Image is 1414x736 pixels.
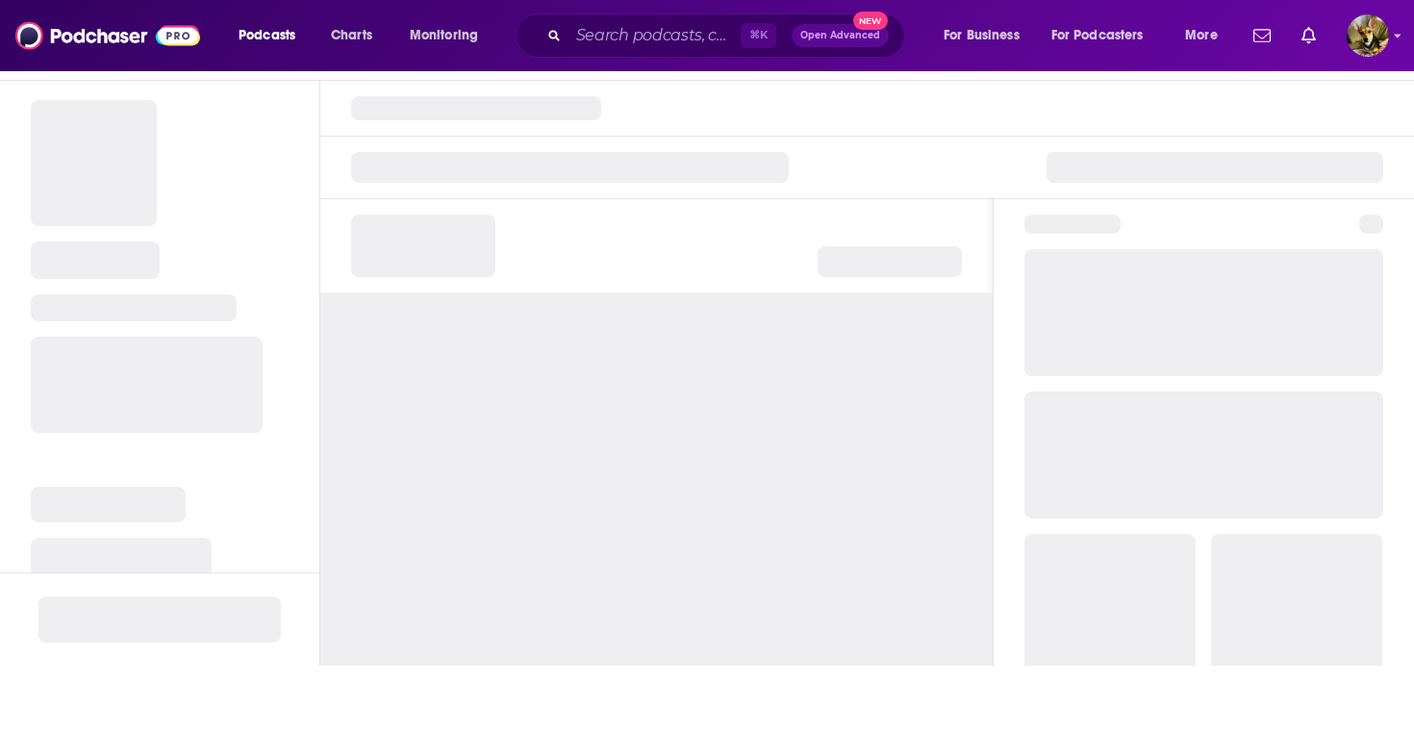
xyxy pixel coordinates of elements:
input: Search podcasts, credits, & more... [568,20,741,51]
div: Search podcasts, credits, & more... [534,13,923,58]
span: More [1185,22,1218,49]
span: ⌘ K [741,23,776,48]
button: open menu [930,20,1044,51]
span: Open Advanced [800,31,880,40]
img: Podchaser - Follow, Share and Rate Podcasts [15,17,200,54]
span: Monitoring [410,22,478,49]
span: Logged in as SydneyDemo [1347,14,1389,57]
span: Podcasts [239,22,295,49]
button: open menu [1039,20,1172,51]
span: For Podcasters [1051,22,1144,49]
button: open menu [225,20,320,51]
a: Charts [318,20,384,51]
button: open menu [1172,20,1242,51]
button: Show profile menu [1347,14,1389,57]
img: User Profile [1347,14,1389,57]
button: open menu [396,20,503,51]
span: New [853,12,888,30]
a: Show notifications dropdown [1246,19,1278,52]
a: Show notifications dropdown [1294,19,1324,52]
span: For Business [944,22,1020,49]
button: Open AdvancedNew [792,24,889,47]
span: Charts [331,22,372,49]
